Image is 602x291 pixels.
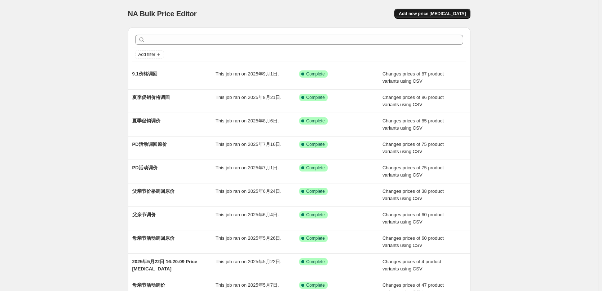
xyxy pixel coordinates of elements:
span: This job ran on 2025年8月6日. [216,118,279,123]
span: Complete [306,118,325,124]
span: Complete [306,259,325,265]
span: Changes prices of 60 product variants using CSV [382,235,444,248]
button: Add new price [MEDICAL_DATA] [394,9,470,19]
span: Complete [306,212,325,218]
span: Changes prices of 86 product variants using CSV [382,95,444,107]
span: Changes prices of 4 product variants using CSV [382,259,441,272]
span: Complete [306,165,325,171]
span: Changes prices of 75 product variants using CSV [382,165,444,178]
span: 夏季促销价格调回 [132,95,170,100]
span: Add new price [MEDICAL_DATA] [399,11,466,17]
span: NA Bulk Price Editor [128,10,197,18]
span: This job ran on 2025年6月24日. [216,188,282,194]
span: Changes prices of 75 product variants using CSV [382,142,444,154]
span: 2025年5月22日 16:20:09 Price [MEDICAL_DATA] [132,259,198,272]
span: 母亲节活动调价 [132,282,165,288]
span: Changes prices of 87 product variants using CSV [382,71,444,84]
span: Complete [306,71,325,77]
span: This job ran on 2025年8月21日. [216,95,282,100]
span: Complete [306,188,325,194]
span: PD活动调价 [132,165,158,170]
span: 夏季促销调价 [132,118,160,123]
span: Changes prices of 85 product variants using CSV [382,118,444,131]
span: Complete [306,142,325,147]
span: Add filter [138,52,155,57]
span: This job ran on 2025年9月1日. [216,71,279,77]
button: Add filter [135,50,164,59]
span: 9.1价格调回 [132,71,158,77]
span: Complete [306,235,325,241]
span: This job ran on 2025年7月16日. [216,142,282,147]
span: This job ran on 2025年5月7日. [216,282,279,288]
span: PD活动调回原价 [132,142,167,147]
span: Changes prices of 38 product variants using CSV [382,188,444,201]
span: This job ran on 2025年5月22日. [216,259,282,264]
span: Complete [306,282,325,288]
span: 父亲节调价 [132,212,156,217]
span: This job ran on 2025年6月4日. [216,212,279,217]
span: 父亲节价格调回原价 [132,188,174,194]
span: This job ran on 2025年5月26日. [216,235,282,241]
span: This job ran on 2025年7月1日. [216,165,279,170]
span: Complete [306,95,325,100]
span: Changes prices of 60 product variants using CSV [382,212,444,225]
span: 母亲节活动调回原价 [132,235,174,241]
